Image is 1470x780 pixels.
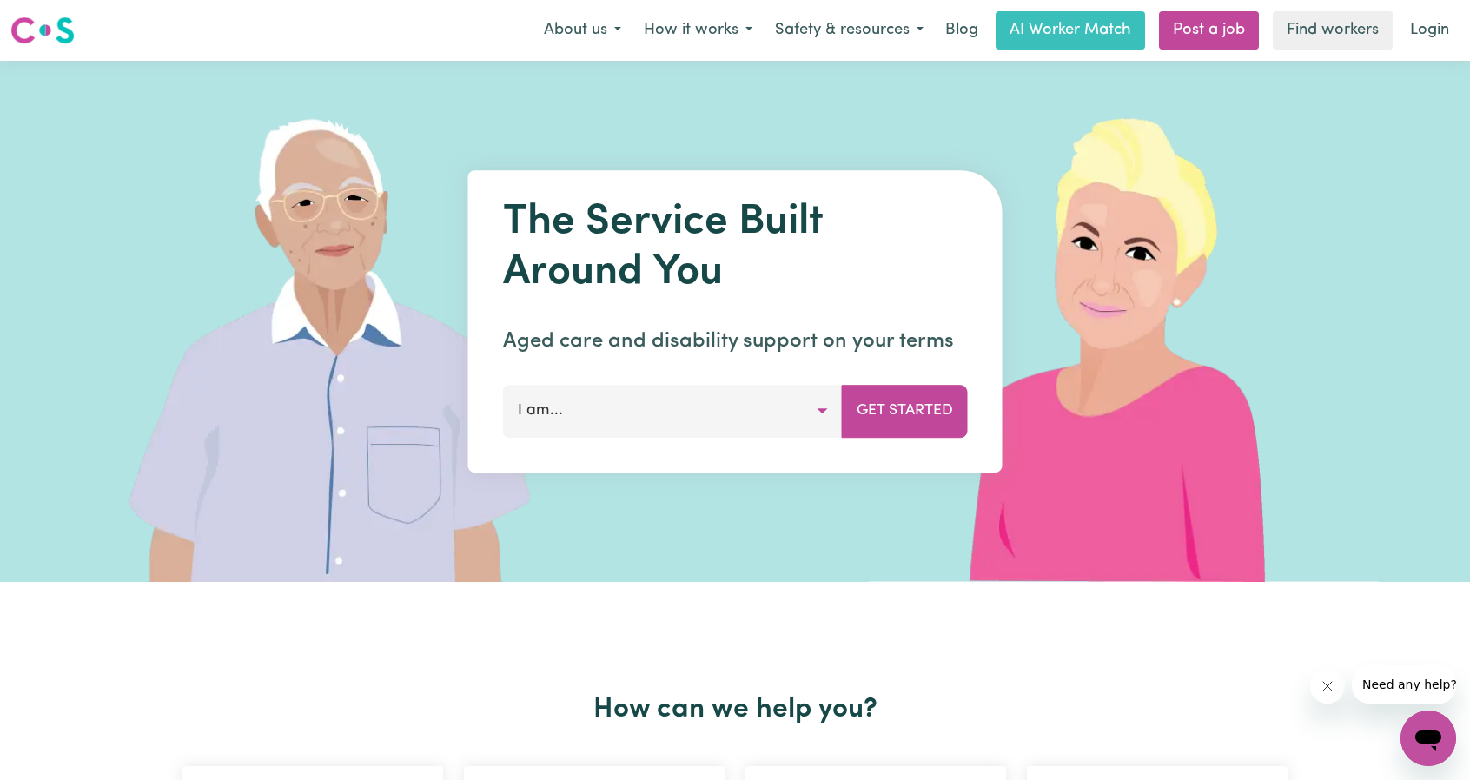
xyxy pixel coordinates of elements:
iframe: Close message [1310,669,1345,704]
h2: How can we help you? [172,693,1298,726]
a: Blog [935,11,989,50]
iframe: Button to launch messaging window [1400,711,1456,766]
a: AI Worker Match [996,11,1145,50]
a: Find workers [1273,11,1393,50]
p: Aged care and disability support on your terms [503,326,968,357]
button: I am... [503,385,843,437]
button: Safety & resources [764,12,935,49]
h1: The Service Built Around You [503,198,968,298]
img: Careseekers logo [10,15,75,46]
iframe: Message from company [1352,665,1456,704]
button: How it works [632,12,764,49]
button: About us [533,12,632,49]
a: Post a job [1159,11,1259,50]
button: Get Started [842,385,968,437]
a: Login [1400,11,1460,50]
span: Need any help? [10,12,105,26]
a: Careseekers logo [10,10,75,50]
